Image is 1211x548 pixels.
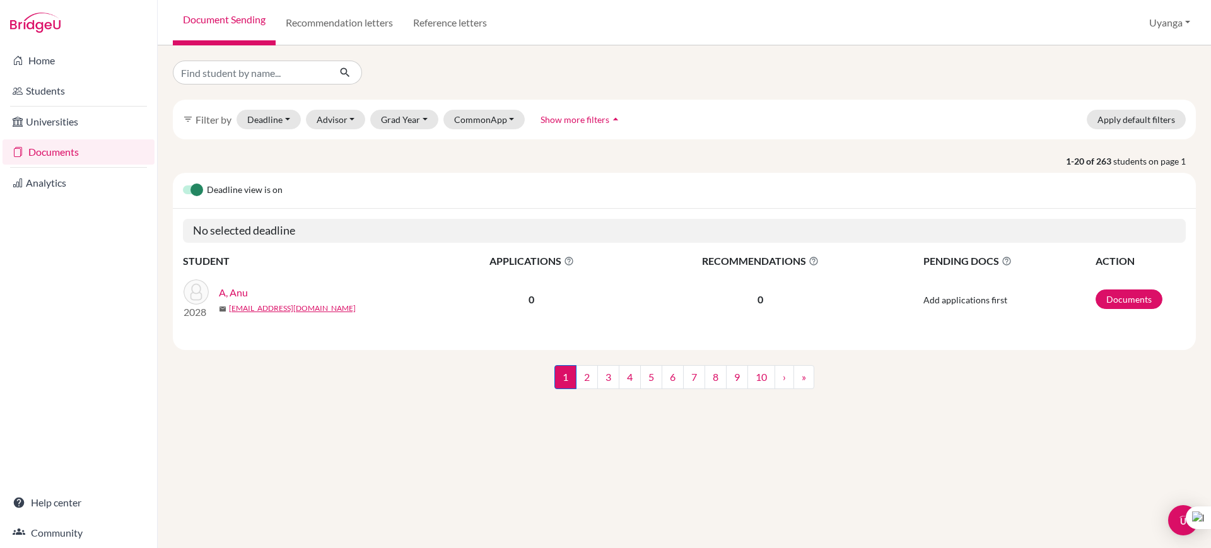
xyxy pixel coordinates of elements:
[1168,505,1198,535] div: Open Intercom Messenger
[923,294,1007,305] span: Add applications first
[196,114,231,125] span: Filter by
[370,110,438,129] button: Grad Year
[443,110,525,129] button: CommonApp
[229,303,356,314] a: [EMAIL_ADDRESS][DOMAIN_NAME]
[1113,154,1196,168] span: students on page 1
[662,365,684,389] a: 6
[184,305,209,320] p: 2028
[554,365,814,399] nav: ...
[3,109,155,134] a: Universities
[3,48,155,73] a: Home
[207,183,283,198] span: Deadline view is on
[1066,154,1113,168] strong: 1-20 of 263
[923,254,1094,269] span: PENDING DOCS
[640,365,662,389] a: 5
[3,170,155,195] a: Analytics
[619,365,641,389] a: 4
[597,365,619,389] a: 3
[183,219,1186,243] h5: No selected deadline
[306,110,366,129] button: Advisor
[1095,253,1186,269] th: ACTION
[529,293,534,305] b: 0
[237,110,301,129] button: Deadline
[3,78,155,103] a: Students
[747,365,775,389] a: 10
[705,365,727,389] a: 8
[183,114,193,124] i: filter_list
[219,305,226,313] span: mail
[1144,11,1196,35] button: Uyanga
[726,365,748,389] a: 9
[1087,110,1186,129] button: Apply default filters
[554,365,576,389] span: 1
[793,365,814,389] a: »
[541,114,609,125] span: Show more filters
[629,254,892,269] span: RECOMMENDATIONS
[3,520,155,545] a: Community
[629,292,892,307] p: 0
[173,61,329,85] input: Find student by name...
[576,365,598,389] a: 2
[184,279,209,305] img: A, Anu
[3,490,155,515] a: Help center
[219,285,248,300] a: A, Anu
[3,139,155,165] a: Documents
[530,110,633,129] button: Show more filtersarrow_drop_up
[1096,289,1162,309] a: Documents
[775,365,794,389] a: ›
[10,13,61,33] img: Bridge-U
[683,365,705,389] a: 7
[436,254,628,269] span: APPLICATIONS
[183,253,435,269] th: STUDENT
[609,113,622,125] i: arrow_drop_up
